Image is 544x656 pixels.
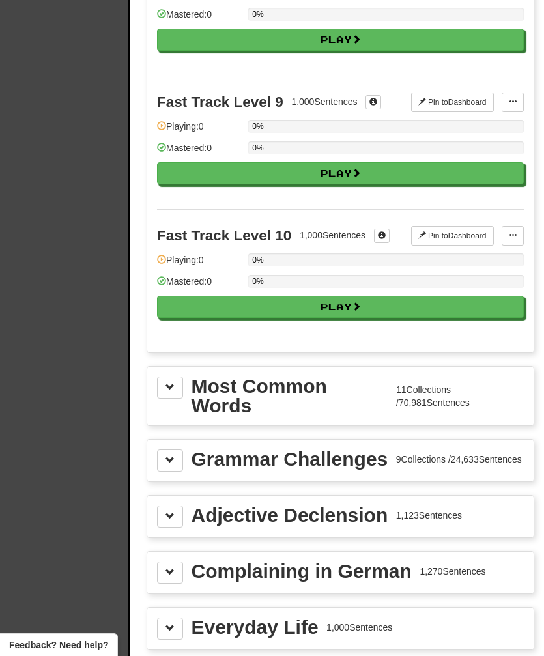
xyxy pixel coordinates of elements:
div: 1,000 Sentences [326,621,392,634]
span: Open feedback widget [9,638,108,651]
div: Fast Track Level 10 [157,227,291,244]
div: Playing: 0 [157,120,242,141]
div: Mastered: 0 [157,141,242,163]
div: 1,000 Sentences [291,95,357,108]
div: 9 Collections / 24,633 Sentences [396,453,522,466]
button: Play [157,29,524,51]
div: 11 Collections / 70,981 Sentences [396,383,524,409]
div: Adjective Declension [192,506,388,525]
div: 1,123 Sentences [396,509,462,522]
button: Pin toDashboard [411,93,494,112]
div: 1,270 Sentences [420,565,485,578]
div: Playing: 0 [157,253,242,275]
button: Play [157,162,524,184]
div: Grammar Challenges [192,449,388,469]
div: Mastered: 0 [157,8,242,29]
button: Play [157,296,524,318]
div: Complaining in German [192,562,412,581]
div: Mastered: 0 [157,275,242,296]
button: Pin toDashboard [411,226,494,246]
div: Fast Track Level 9 [157,94,283,110]
div: 1,000 Sentences [300,229,365,242]
div: Everyday Life [192,618,319,637]
div: Most Common Words [192,377,388,416]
